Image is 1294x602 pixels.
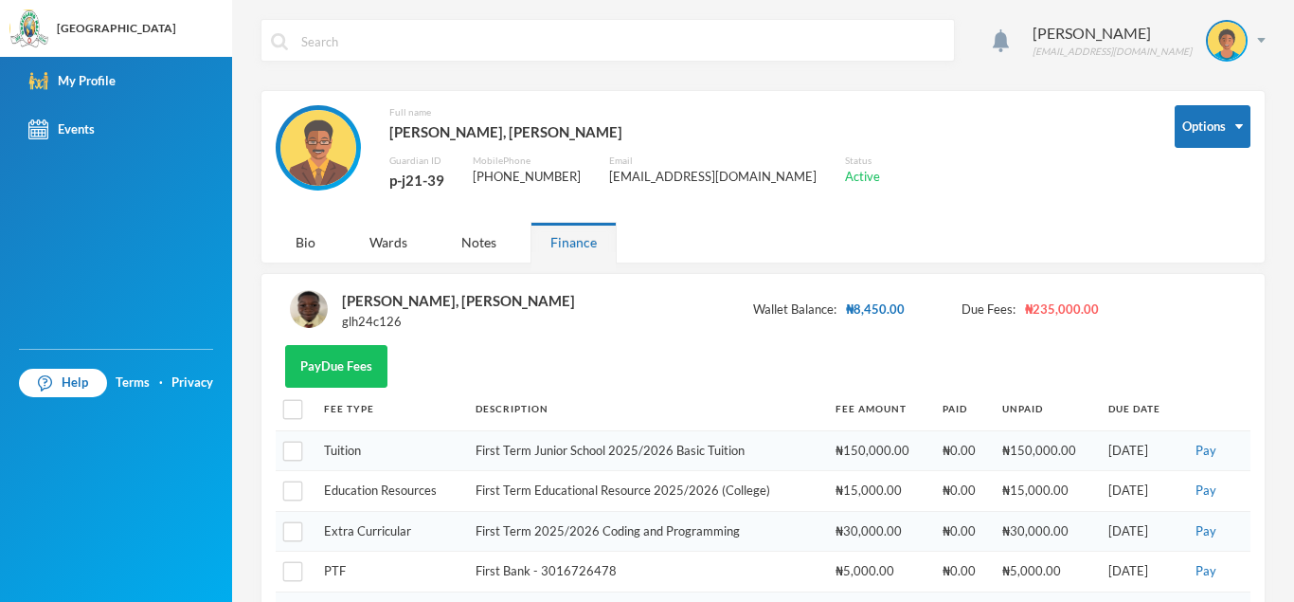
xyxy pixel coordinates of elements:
[473,168,581,187] div: [PHONE_NUMBER]
[845,168,880,187] div: Active
[1175,105,1250,148] button: Options
[466,388,826,430] th: Description
[441,222,516,263] div: Notes
[116,374,150,392] a: Terms
[530,222,617,263] div: Finance
[28,71,116,91] div: My Profile
[993,511,1100,552] td: ₦30,000.00
[315,430,466,471] td: Tuition
[389,154,444,168] div: Guardian ID
[19,369,107,397] a: Help
[315,511,466,552] td: Extra Curricular
[993,388,1100,430] th: Unpaid
[171,374,213,392] a: Privacy
[466,552,826,593] td: First Bank - 3016726478
[1099,471,1180,512] td: [DATE]
[285,345,387,388] button: PayDue Fees
[826,430,933,471] td: ₦150,000.00
[290,290,328,328] img: STUDENT
[466,430,826,471] td: First Term Junior School 2025/2026 Basic Tuition
[57,20,176,37] div: [GEOGRAPHIC_DATA]
[826,552,933,593] td: ₦5,000.00
[28,119,95,139] div: Events
[315,552,466,593] td: PTF
[342,288,575,313] div: [PERSON_NAME], [PERSON_NAME]
[466,471,826,512] td: First Term Educational Resource 2025/2026 (College)
[466,511,826,552] td: First Term 2025/2026 Coding and Programming
[1208,22,1246,60] img: STUDENT
[1099,511,1180,552] td: [DATE]
[1099,388,1180,430] th: Due Date
[826,471,933,512] td: ₦15,000.00
[933,388,993,430] th: Paid
[933,552,993,593] td: ₦0.00
[350,222,427,263] div: Wards
[159,374,163,392] div: ·
[993,471,1100,512] td: ₦15,000.00
[299,20,944,63] input: Search
[1099,430,1180,471] td: [DATE]
[315,471,466,512] td: Education Resources
[10,10,48,48] img: logo
[280,110,356,186] img: GUARDIAN
[1190,521,1222,542] button: Pay
[753,301,836,319] span: Wallet Balance:
[1033,45,1192,59] div: [EMAIL_ADDRESS][DOMAIN_NAME]
[993,552,1100,593] td: ₦5,000.00
[342,313,575,332] div: glh24c126
[1190,441,1222,462] button: Pay
[846,301,905,319] span: ₦8,450.00
[1033,22,1192,45] div: [PERSON_NAME]
[993,430,1100,471] td: ₦150,000.00
[473,154,581,168] div: Mobile Phone
[609,154,817,168] div: Email
[933,471,993,512] td: ₦0.00
[1190,481,1222,502] button: Pay
[845,154,880,168] div: Status
[271,33,288,50] img: search
[1099,552,1180,593] td: [DATE]
[1025,301,1099,319] span: ₦235,000.00
[933,430,993,471] td: ₦0.00
[826,388,933,430] th: Fee Amount
[1190,561,1222,582] button: Pay
[962,301,1015,319] span: Due Fees:
[276,222,335,263] div: Bio
[315,388,466,430] th: Fee Type
[389,105,880,119] div: Full name
[389,168,444,192] div: p-j21-39
[826,511,933,552] td: ₦30,000.00
[933,511,993,552] td: ₦0.00
[609,168,817,187] div: [EMAIL_ADDRESS][DOMAIN_NAME]
[389,119,880,144] div: [PERSON_NAME], [PERSON_NAME]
